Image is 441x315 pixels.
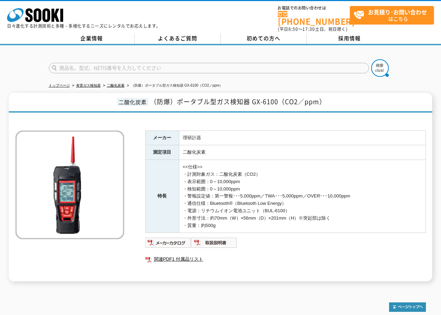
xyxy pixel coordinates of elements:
img: トップページへ [389,302,426,312]
span: 初めての方へ [247,34,280,42]
a: 取扱説明書 [191,242,237,247]
input: 商品名、型式、NETIS番号を入力してください [49,63,369,73]
a: 採用情報 [307,33,393,44]
span: 二酸化炭素 [117,98,148,106]
span: お電話でのお問い合わせは [278,6,350,10]
li: （防爆）ポータブル型ガス検知器 GX-6100（CO2／ppm） [126,82,223,89]
a: 企業情報 [49,33,135,44]
td: 理研計器 [179,130,426,145]
a: 初めての方へ [221,33,307,44]
img: （防爆）ポータブル型ガス検知器 GX-6100（CO2／ppm） [15,130,124,239]
th: メーカー [145,130,179,145]
span: はこちら [354,6,434,24]
a: 有害ガス検知器 [76,83,101,87]
span: 8:50 [288,26,298,32]
p: 日々進化する計測技術と多種・多様化するニーズにレンタルでお応えします。 [7,24,161,28]
td: <<仕様>> ・計測対象ガス：二酸化炭素（CO2） ・表示範囲：0～10,000ppm ・検知範囲：0～10,000ppm ・警報設定値：第一警報･･･5,000ppm／TWA･･･5,000p... [179,160,426,233]
a: トップページ [49,83,70,87]
td: 二酸化炭素 [179,145,426,160]
img: 取扱説明書 [191,237,237,248]
a: メーカーカタログ [145,242,191,247]
th: 特長 [145,160,179,233]
strong: お見積り･お問い合わせ [368,8,427,16]
a: 関連PDF1 付属品リスト [145,255,426,264]
span: 17:30 [302,26,315,32]
span: （防爆）ポータブル型ガス検知器 GX-6100（CO2／ppm） [150,97,326,106]
img: btn_search.png [371,59,389,77]
span: (平日 ～ 土日、祝日除く) [278,26,347,32]
a: お見積り･お問い合わせはこちら [350,6,434,25]
a: よくあるご質問 [135,33,221,44]
th: 測定項目 [145,145,179,160]
a: 二酸化炭素 [107,83,125,87]
a: [PHONE_NUMBER] [278,11,350,25]
img: メーカーカタログ [145,237,191,248]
